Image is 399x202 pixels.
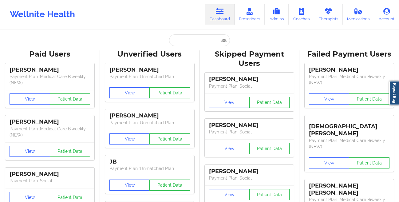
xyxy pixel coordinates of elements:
p: Payment Plan : Unmatched Plan [109,120,190,126]
div: Skipped Payment Users [204,50,295,69]
div: [PERSON_NAME] [209,122,290,129]
div: [PERSON_NAME] [209,168,290,175]
p: Payment Plan : Unmatched Plan [109,165,190,172]
a: Admins [265,4,289,25]
button: View [309,93,350,105]
p: Payment Plan : Medical Care Biweekly (NEW) [10,73,90,86]
button: View [209,97,250,108]
p: Payment Plan : Unmatched Plan [109,73,190,80]
a: Account [374,4,399,25]
button: Patient Data [349,93,389,105]
button: Patient Data [50,93,90,105]
p: Payment Plan : Social [209,175,290,181]
a: Dashboard [205,4,235,25]
div: Unverified Users [104,50,196,59]
a: Therapists [314,4,343,25]
div: JB [109,158,190,165]
button: Patient Data [249,189,290,200]
button: Patient Data [149,180,190,191]
p: Payment Plan : Social [10,178,90,184]
div: Failed Payment Users [304,50,395,59]
button: Patient Data [249,143,290,154]
button: Patient Data [50,146,90,157]
div: [DEMOGRAPHIC_DATA][PERSON_NAME] [309,118,389,137]
div: [PERSON_NAME] [PERSON_NAME] [309,182,389,196]
div: [PERSON_NAME] [10,118,90,125]
button: Patient Data [349,157,389,168]
button: Patient Data [149,133,190,145]
button: View [10,93,50,105]
p: Payment Plan : Social [209,83,290,89]
div: [PERSON_NAME] [109,112,190,119]
a: Prescribers [235,4,265,25]
a: Coaches [289,4,314,25]
p: Payment Plan : Medical Care Biweekly (NEW) [309,73,389,86]
button: View [109,133,150,145]
a: Medications [343,4,374,25]
button: Patient Data [249,97,290,108]
button: View [309,157,350,168]
div: [PERSON_NAME] [309,66,389,73]
div: [PERSON_NAME] [10,171,90,178]
button: Patient Data [149,87,190,98]
div: Paid Users [4,50,96,59]
p: Payment Plan : Medical Care Biweekly (NEW) [10,126,90,138]
div: [PERSON_NAME] [209,76,290,83]
button: View [109,87,150,98]
p: Payment Plan : Social [209,129,290,135]
a: Report Bug [389,81,399,105]
div: [PERSON_NAME] [10,66,90,73]
button: View [209,143,250,154]
div: [PERSON_NAME] [109,66,190,73]
button: View [109,180,150,191]
button: View [209,189,250,200]
button: View [10,146,50,157]
p: Payment Plan : Medical Care Biweekly (NEW) [309,137,389,150]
